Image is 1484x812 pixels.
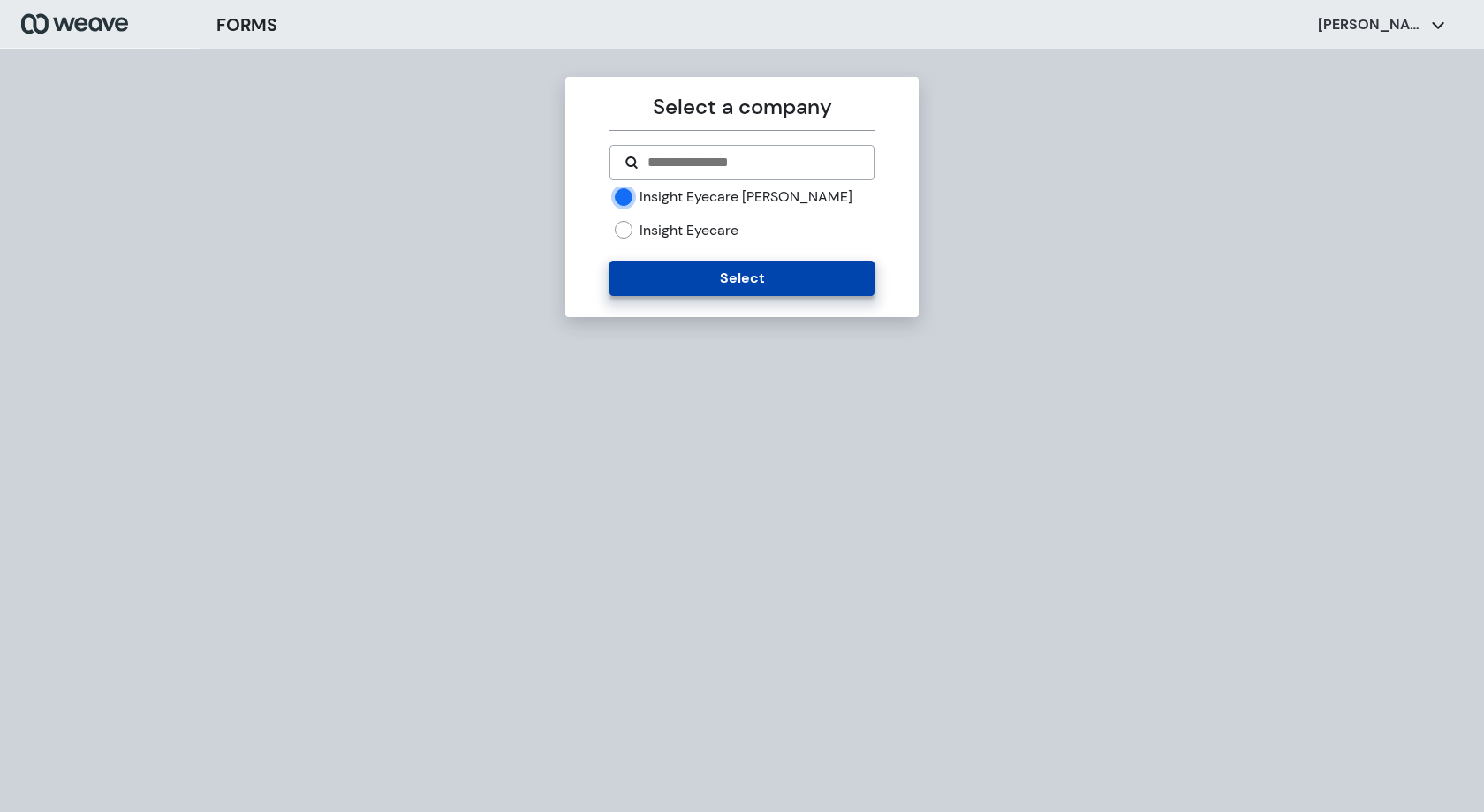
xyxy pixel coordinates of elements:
button: Select [609,261,874,296]
p: Select a company [609,91,874,123]
label: Insight Eyecare [PERSON_NAME] [640,187,852,207]
h3: FORMS [216,11,277,38]
p: [PERSON_NAME] [1318,15,1424,34]
input: Search [646,152,859,173]
label: Insight Eyecare [640,221,738,240]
